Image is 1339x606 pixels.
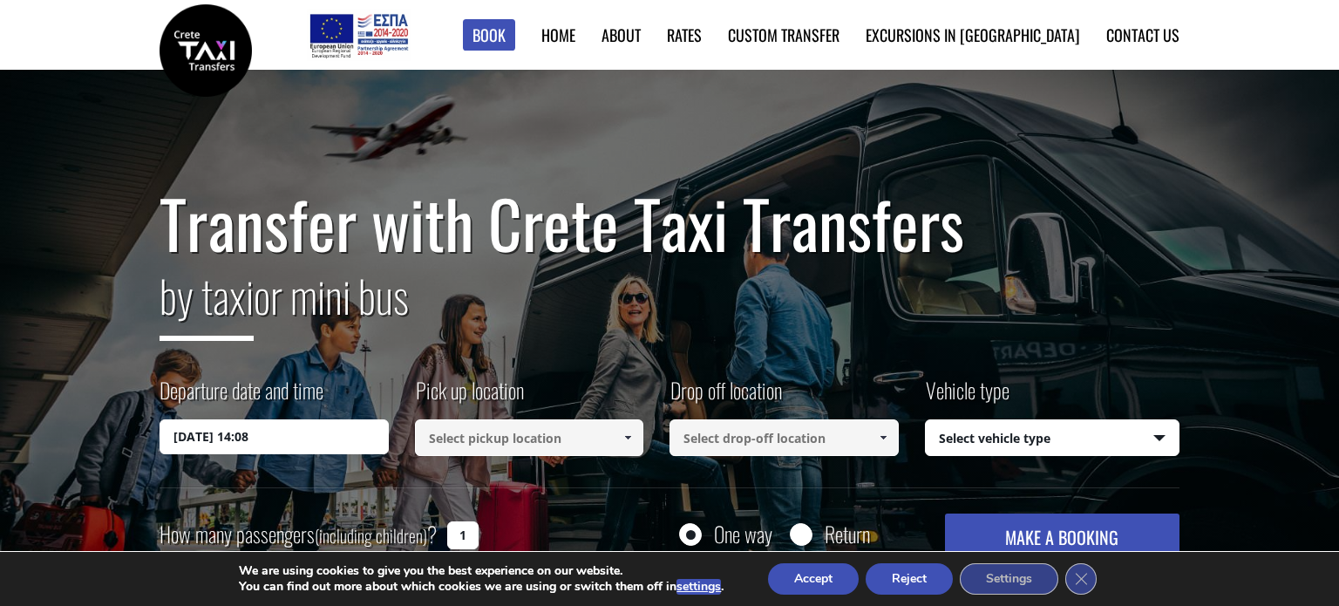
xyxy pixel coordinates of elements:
img: e-bannersEUERDF180X90.jpg [307,9,411,61]
a: Show All Items [614,419,642,456]
span: Select vehicle type [926,420,1179,457]
a: Rates [667,24,702,46]
a: About [602,24,641,46]
input: Select drop-off location [669,419,899,456]
p: You can find out more about which cookies we are using or switch them off in . [239,579,724,595]
span: by taxi [160,262,254,341]
a: Book [463,19,515,51]
a: Contact us [1106,24,1179,46]
label: Drop off location [669,375,782,419]
h2: or mini bus [160,260,1179,354]
a: Custom Transfer [728,24,839,46]
button: Reject [866,563,953,595]
button: Settings [960,563,1058,595]
label: Pick up location [415,375,524,419]
small: (including children) [315,522,427,548]
button: settings [676,579,721,595]
h1: Transfer with Crete Taxi Transfers [160,187,1179,260]
button: Close GDPR Cookie Banner [1065,563,1097,595]
input: Select pickup location [415,419,644,456]
button: MAKE A BOOKING [945,514,1179,561]
p: We are using cookies to give you the best experience on our website. [239,563,724,579]
label: Return [825,523,870,545]
img: Crete Taxi Transfers | Safe Taxi Transfer Services from to Heraklion Airport, Chania Airport, Ret... [160,4,252,97]
a: Show All Items [868,419,897,456]
button: Accept [768,563,859,595]
label: Departure date and time [160,375,323,419]
a: Home [541,24,575,46]
label: How many passengers ? [160,514,437,556]
label: Vehicle type [925,375,1009,419]
a: Crete Taxi Transfers | Safe Taxi Transfer Services from to Heraklion Airport, Chania Airport, Ret... [160,39,252,58]
label: One way [714,523,772,545]
a: Excursions in [GEOGRAPHIC_DATA] [866,24,1080,46]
